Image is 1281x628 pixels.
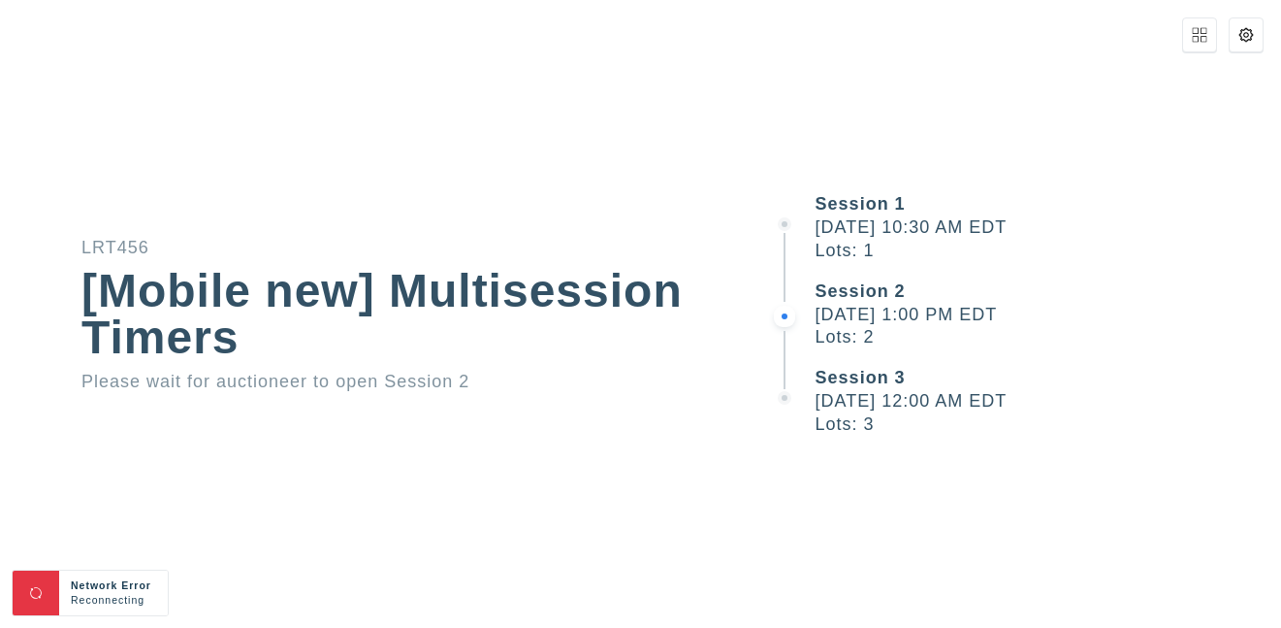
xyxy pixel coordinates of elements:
[81,373,688,390] div: Please wait for auctioneer to open Session 2
[71,593,156,608] div: Reconnecting
[816,218,1281,236] div: [DATE] 10:30 AM EDT
[816,328,1281,346] div: Lots: 2
[816,369,1281,386] div: Session 3
[81,239,688,256] div: LRT456
[816,392,1281,410] div: [DATE] 12:00 AM EDT
[816,242,1281,259] div: Lots: 1
[816,195,1281,213] div: Session 1
[816,306,1281,323] div: [DATE] 1:00 PM EDT
[816,282,1281,300] div: Session 2
[81,268,688,361] div: [Mobile new] Multisession Timers
[816,415,1281,433] div: Lots: 3
[71,578,156,593] div: Network Error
